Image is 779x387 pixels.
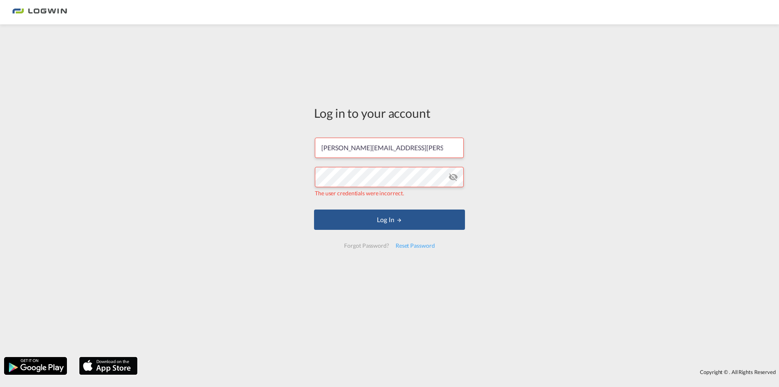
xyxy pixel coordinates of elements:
[3,356,68,376] img: google.png
[315,138,464,158] input: Enter email/phone number
[341,238,392,253] div: Forgot Password?
[314,104,465,121] div: Log in to your account
[448,172,458,182] md-icon: icon-eye-off
[314,210,465,230] button: LOGIN
[315,190,404,197] span: The user credentials were incorrect.
[12,3,67,22] img: 2761ae10d95411efa20a1f5e0282d2d7.png
[78,356,138,376] img: apple.png
[142,365,779,379] div: Copyright © . All Rights Reserved
[392,238,438,253] div: Reset Password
